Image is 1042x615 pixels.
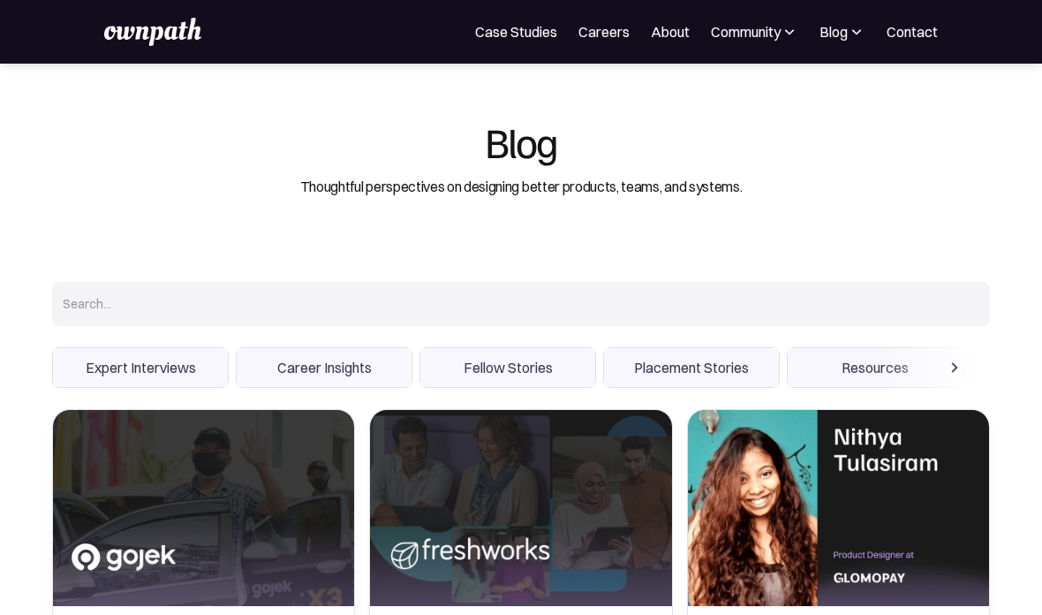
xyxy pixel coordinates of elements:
[53,348,228,387] span: Expert Interviews
[236,347,412,388] div: 2 of 6
[485,120,557,163] div: Blog
[819,21,865,42] div: Blog
[237,348,412,387] span: Career Insights
[711,21,781,42] div: Community
[919,347,990,388] div: next slide
[420,348,595,387] span: Fellow Stories
[52,347,229,388] div: 1 of 6
[370,410,671,606] img: Upskilling designers for high-impact product success
[475,21,557,42] a: Case Studies
[300,176,743,197] div: Thoughtful perspectives on designing better products, teams, and systems.
[52,347,990,388] div: carousel
[419,347,596,388] div: 3 of 6
[688,410,989,606] img: Mentorship, hands-on learning, and new opportunities
[787,347,963,388] div: 5 of 6
[604,348,779,387] span: Placement Stories
[711,21,798,42] div: Community
[819,21,848,42] div: Blog
[887,21,938,42] a: Contact
[53,410,354,606] img: Coaching Senior Designers to Design Managers
[52,282,990,388] form: Search
[578,21,630,42] a: Careers
[52,282,990,326] input: Search...
[603,347,780,388] div: 4 of 6
[651,21,690,42] a: About
[788,348,963,387] span: Resources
